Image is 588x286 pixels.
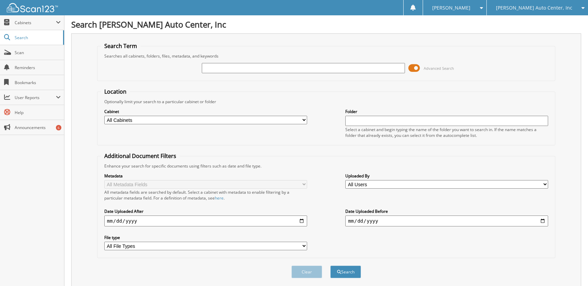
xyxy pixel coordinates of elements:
[15,50,61,55] span: Scan
[101,163,552,169] div: Enhance your search for specific documents using filters such as date and file type.
[104,208,307,214] label: Date Uploaded After
[496,6,572,10] span: [PERSON_NAME] Auto Center, Inc
[104,109,307,114] label: Cabinet
[71,19,581,30] h1: Search [PERSON_NAME] Auto Center, Inc
[104,216,307,226] input: start
[15,35,60,41] span: Search
[345,208,548,214] label: Date Uploaded Before
[215,195,224,201] a: here
[15,125,61,130] span: Announcements
[345,109,548,114] label: Folder
[15,65,61,70] span: Reminders
[345,127,548,138] div: Select a cabinet and begin typing the name of the folder you want to search in. If the name match...
[7,3,58,12] img: scan123-logo-white.svg
[432,6,470,10] span: [PERSON_NAME]
[101,53,552,59] div: Searches all cabinets, folders, files, metadata, and keywords
[104,189,307,201] div: All metadata fields are searched by default. Select a cabinet with metadata to enable filtering b...
[104,173,307,179] label: Metadata
[15,95,56,100] span: User Reports
[104,235,307,240] label: File type
[101,42,140,50] legend: Search Term
[345,173,548,179] label: Uploaded By
[330,266,361,278] button: Search
[15,20,56,26] span: Cabinets
[424,66,454,71] span: Advanced Search
[101,88,130,95] legend: Location
[56,125,61,130] div: 6
[291,266,322,278] button: Clear
[101,99,552,105] div: Optionally limit your search to a particular cabinet or folder
[15,80,61,85] span: Bookmarks
[101,152,180,160] legend: Additional Document Filters
[15,110,61,115] span: Help
[345,216,548,226] input: end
